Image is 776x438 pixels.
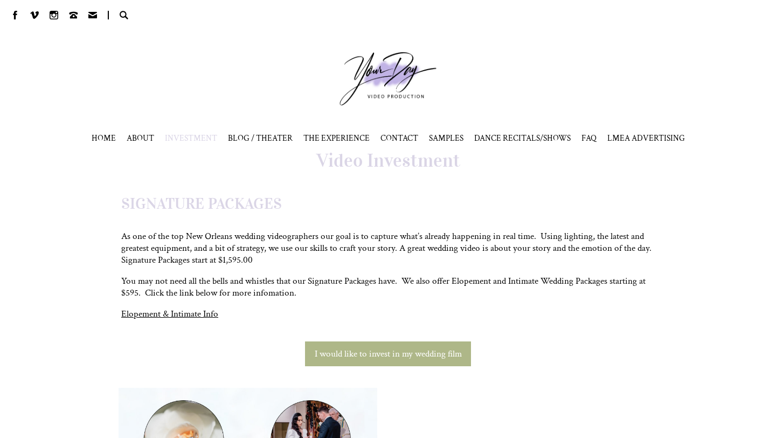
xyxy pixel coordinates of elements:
[228,133,293,143] a: BLOG / THEATER
[121,275,655,299] p: You may not need all the bells and whistles that our Signature Packages have. We also offer Elope...
[607,133,685,143] a: LMEA ADVERTISING
[305,341,470,366] a: I would like to invest in my wedding film
[92,133,116,143] a: HOME
[581,133,597,143] a: FAQ
[303,133,370,143] a: THE EXPERIENCE
[474,133,571,143] span: DANCE RECITALS/SHOWS
[119,149,657,172] h1: Video Investment
[127,133,154,143] a: ABOUT
[165,133,217,143] a: INVESTMENT
[121,308,218,320] a: Elopement & Intimate Info
[380,133,418,143] a: CONTACT
[429,133,463,143] span: SAMPLES
[121,194,655,213] h2: SIGNATURE PACKAGES
[121,230,655,266] p: As one of the top New Orleans wedding videographers our goal is to capture what’s already happeni...
[323,36,453,122] a: Your Day Production Logo
[315,348,462,360] span: I would like to invest in my wedding film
